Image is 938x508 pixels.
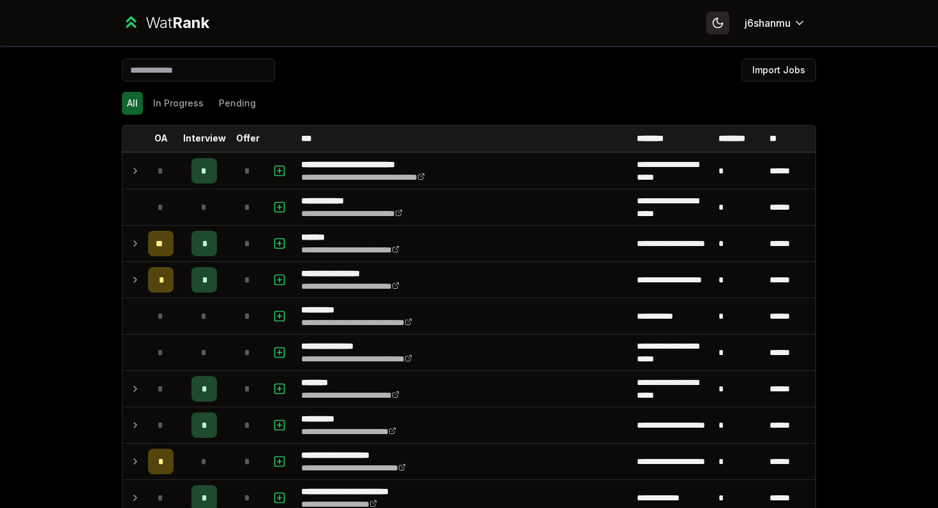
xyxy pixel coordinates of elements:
p: Offer [236,132,260,145]
button: All [122,92,143,115]
button: Pending [214,92,261,115]
a: WatRank [122,13,209,33]
button: j6shanmu [734,11,816,34]
p: Interview [183,132,226,145]
button: In Progress [148,92,209,115]
p: OA [154,132,168,145]
button: Import Jobs [741,59,816,82]
span: Rank [172,13,209,32]
span: j6shanmu [745,15,791,31]
div: Wat [145,13,209,33]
